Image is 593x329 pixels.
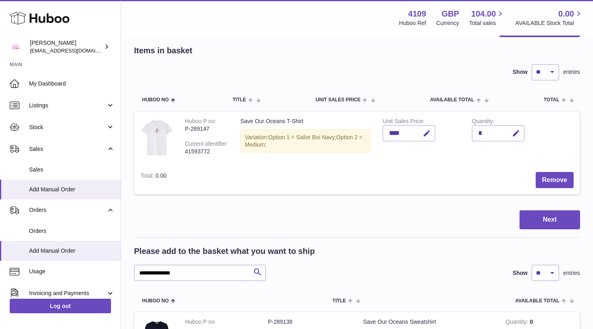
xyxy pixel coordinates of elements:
[436,19,459,27] div: Currency
[29,80,115,88] span: My Dashboard
[240,129,371,153] div: Variation:
[234,111,377,166] td: Save Our Oceans T-Shirt
[29,124,106,131] span: Stock
[185,118,216,126] div: Huboo P no
[29,186,115,193] span: Add Manual Order
[29,247,115,255] span: Add Manual Order
[30,47,119,54] span: [EMAIL_ADDRESS][DOMAIN_NAME]
[29,289,106,297] span: Invoicing and Payments
[185,148,228,155] div: 41593772
[185,318,268,326] dt: Huboo P no
[472,118,495,126] label: Quantity
[134,246,315,257] h2: Please add to the basket what you want to ship
[142,298,169,304] span: Huboo no
[563,269,580,277] span: entries
[134,45,193,56] h2: Items in basket
[515,19,583,27] span: AVAILABLE Stock Total
[442,8,459,19] strong: GBP
[140,172,155,181] label: Total
[515,8,583,27] a: 0.00 AVAILABLE Stock Total
[469,8,505,27] a: 104.00 Total sales
[316,97,360,103] span: Unit Sales Price
[399,19,426,27] div: Huboo Ref
[268,134,336,140] span: Option 1 = Sailor Boi Navy;
[430,97,474,103] span: AVAILABLE Total
[513,269,528,277] label: Show
[29,227,115,235] span: Orders
[29,206,106,214] span: Orders
[10,299,111,313] a: Log out
[471,8,496,19] span: 104.00
[155,172,166,179] span: 0.00
[233,97,246,103] span: Title
[185,140,228,149] div: Current identifier
[30,39,103,54] div: [PERSON_NAME]
[29,102,106,109] span: Listings
[408,8,426,19] strong: 4109
[142,97,169,103] span: Huboo no
[383,118,424,126] label: Unit Sales Price
[333,298,346,304] span: Title
[29,268,115,275] span: Usage
[140,117,173,158] img: Save Our Oceans T-Shirt
[544,97,559,103] span: Total
[520,210,580,229] button: Next
[515,298,559,304] span: AVAILABLE Total
[10,41,22,53] img: hello@limpetstore.com
[185,125,228,133] div: P-289147
[268,318,351,326] dd: P-289138
[469,19,505,27] span: Total sales
[505,319,530,327] strong: Quantity
[536,172,574,189] button: Remove
[563,68,580,76] span: entries
[29,166,115,174] span: Sales
[558,8,574,19] span: 0.00
[29,145,106,153] span: Sales
[513,68,528,76] label: Show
